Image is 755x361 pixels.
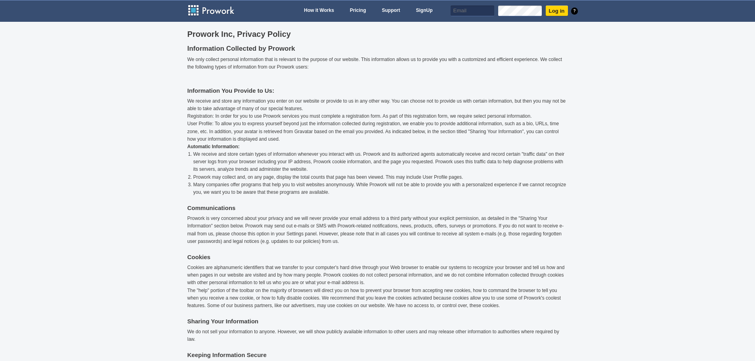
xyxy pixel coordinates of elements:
h3: Information Collected by Prowork [187,43,568,54]
h4: Sharing Your Information [187,317,568,326]
a: ? [571,8,577,15]
strong: Automatic Information: [187,144,240,149]
a: Pricing [346,6,370,17]
a: Prowork [187,4,245,17]
input: Log in [546,6,568,16]
h4: Cookies [187,252,568,262]
input: Email [451,6,494,16]
p: We do not sell your information to anyone. However, we will show publicly available information t... [187,328,568,343]
li: Registration: In order for you to use Prowork services you must complete a registration form. As ... [187,113,568,120]
li: User Profile: To allow you to express yourself beyond just the information collected during regis... [187,120,568,143]
li: We receive and store any information you enter on our website or provide to us in any other way. ... [187,97,568,113]
a: SignUp [412,6,437,17]
h4: Information You Provide to Us: [187,86,568,96]
p: The "help" portion of the toolbar on the majority of browsers will direct you on how to prevent y... [187,287,568,310]
h4: Keeping Information Secure [187,350,568,360]
p: We only collect personal information that is relevant to the purpose of our website. This informa... [187,56,568,79]
p: Cookies are alphanumeric identifiers that we transfer to your computer's hard drive through your ... [187,264,568,287]
h4: Communications [187,203,568,213]
li: Many companies offer programs that help you to visit websites anonymously. While Prowork will not... [193,181,568,196]
li: Prowork may collect and, on any page, display the total counts that page has been viewed. This ma... [193,174,568,181]
a: How it Works [300,6,338,17]
li: We receive and store certain types of information whenever you interact with us. Prowork and its ... [193,151,568,174]
h2: Prowork Inc, Privacy Policy [187,27,568,41]
p: Prowork is very concerned about your privacy and we will never provide your email address to a th... [187,215,568,245]
a: Support [378,6,404,17]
